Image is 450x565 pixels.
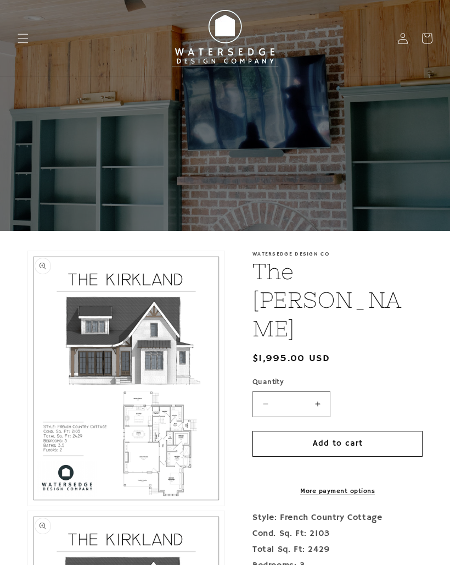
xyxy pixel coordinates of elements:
[252,377,423,388] label: Quantity
[252,486,423,496] a: More payment options
[252,251,423,257] p: Watersedge Design Co
[165,4,285,73] img: Watersedge Design Co
[11,26,35,51] summary: Menu
[252,351,330,366] span: $1,995.00 USD
[252,257,423,343] h1: The [PERSON_NAME]
[252,431,423,457] button: Add to cart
